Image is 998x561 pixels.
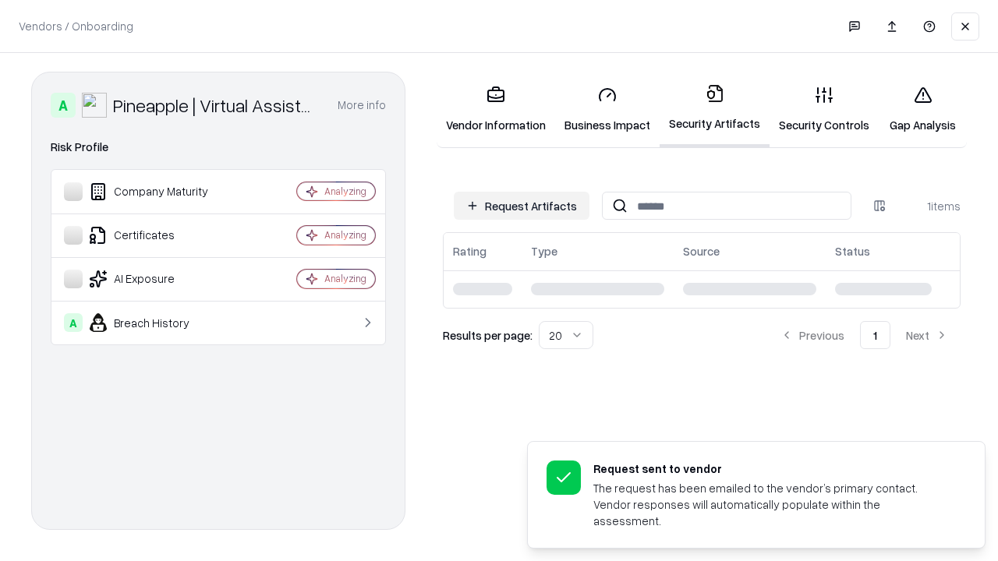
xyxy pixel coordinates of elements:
img: Pineapple | Virtual Assistant Agency [82,93,107,118]
div: Analyzing [324,272,366,285]
div: Request sent to vendor [593,460,947,477]
button: 1 [860,321,890,349]
a: Vendor Information [437,73,555,146]
div: Certificates [64,226,250,245]
div: Analyzing [324,185,366,198]
a: Gap Analysis [879,73,967,146]
div: Rating [453,243,487,259]
button: Request Artifacts [454,192,589,220]
div: Company Maturity [64,182,250,201]
nav: pagination [768,321,961,349]
div: Pineapple | Virtual Assistant Agency [113,93,319,118]
div: A [51,93,76,118]
a: Security Controls [770,73,879,146]
div: Source [683,243,720,259]
div: Type [531,243,557,259]
div: AI Exposure [64,270,250,288]
div: Analyzing [324,228,366,242]
div: The request has been emailed to the vendor’s primary contact. Vendor responses will automatically... [593,480,947,529]
a: Business Impact [555,73,660,146]
a: Security Artifacts [660,72,770,147]
div: Status [835,243,870,259]
p: Vendors / Onboarding [19,18,133,34]
p: Results per page: [443,327,533,344]
button: More info [338,91,386,119]
div: A [64,313,83,332]
div: 1 items [898,198,961,214]
div: Risk Profile [51,138,386,157]
div: Breach History [64,313,250,332]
